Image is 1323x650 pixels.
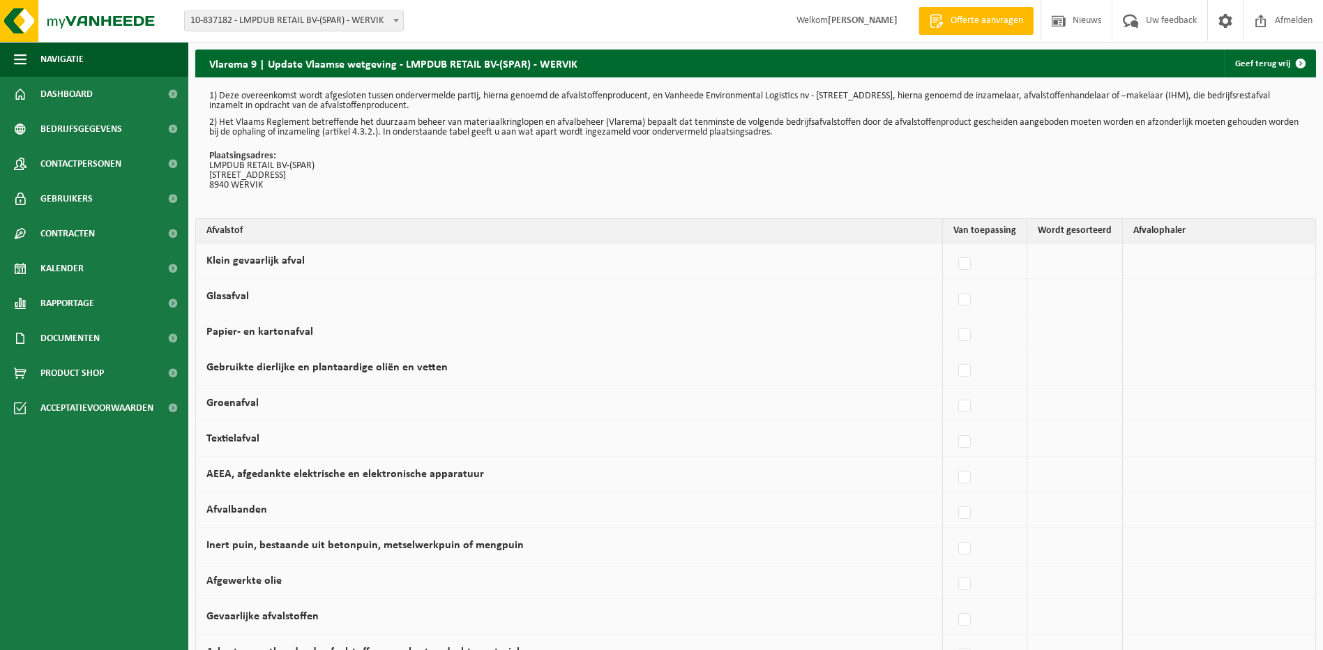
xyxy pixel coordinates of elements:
label: Gebruikte dierlijke en plantaardige oliën en vetten [206,362,448,373]
span: 10-837182 - LMPDUB RETAIL BV-(SPAR) - WERVIK [184,10,404,31]
label: Glasafval [206,291,249,302]
span: Product Shop [40,356,104,391]
h2: Vlarema 9 | Update Vlaamse wetgeving - LMPDUB RETAIL BV-(SPAR) - WERVIK [195,50,591,77]
span: 10-837182 - LMPDUB RETAIL BV-(SPAR) - WERVIK [185,11,403,31]
span: Rapportage [40,286,94,321]
label: Textielafval [206,433,259,444]
th: Afvalophaler [1123,219,1315,243]
label: Afvalbanden [206,504,267,515]
span: Contactpersonen [40,146,121,181]
label: Inert puin, bestaande uit betonpuin, metselwerkpuin of mengpuin [206,540,524,551]
span: Kalender [40,251,84,286]
p: 2) Het Vlaams Reglement betreffende het duurzaam beheer van materiaalkringlopen en afvalbeheer (V... [209,118,1302,137]
strong: [PERSON_NAME] [828,15,898,26]
th: Wordt gesorteerd [1027,219,1123,243]
a: Geef terug vrij [1224,50,1315,77]
label: Papier- en kartonafval [206,326,313,338]
span: Bedrijfsgegevens [40,112,122,146]
strong: Plaatsingsadres: [209,151,276,161]
label: Afgewerkte olie [206,575,282,587]
span: Contracten [40,216,95,251]
p: LMPDUB RETAIL BV-(SPAR) [STREET_ADDRESS] 8940 WERVIK [209,151,1302,190]
a: Offerte aanvragen [918,7,1034,35]
span: Offerte aanvragen [947,14,1027,28]
label: AEEA, afgedankte elektrische en elektronische apparatuur [206,469,484,480]
label: Groenafval [206,398,259,409]
span: Gebruikers [40,181,93,216]
span: Navigatie [40,42,84,77]
label: Gevaarlijke afvalstoffen [206,611,319,622]
th: Afvalstof [196,219,943,243]
th: Van toepassing [943,219,1027,243]
p: 1) Deze overeenkomst wordt afgesloten tussen ondervermelde partij, hierna genoemd de afvalstoffen... [209,91,1302,111]
span: Dashboard [40,77,93,112]
span: Documenten [40,321,100,356]
label: Klein gevaarlijk afval [206,255,305,266]
span: Acceptatievoorwaarden [40,391,153,425]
